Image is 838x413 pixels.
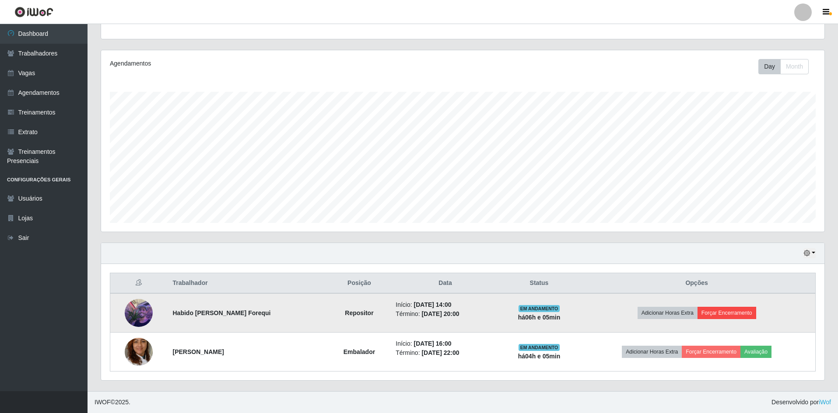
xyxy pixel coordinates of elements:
time: [DATE] 22:00 [421,349,459,356]
th: Opções [578,273,815,294]
span: IWOF [95,399,111,406]
span: Desenvolvido por [771,398,831,407]
button: Month [780,59,809,74]
img: 1755521550319.jpeg [125,294,153,331]
time: [DATE] 20:00 [421,310,459,317]
th: Posição [328,273,391,294]
span: EM ANDAMENTO [519,344,560,351]
th: Data [390,273,500,294]
time: [DATE] 16:00 [414,340,452,347]
li: Término: [396,309,495,319]
time: [DATE] 14:00 [414,301,452,308]
div: Agendamentos [110,59,396,68]
button: Adicionar Horas Extra [622,346,682,358]
a: iWof [819,399,831,406]
strong: Embalador [344,348,375,355]
button: Forçar Encerramento [698,307,756,319]
strong: há 06 h e 05 min [518,314,561,321]
th: Trabalhador [168,273,328,294]
button: Adicionar Horas Extra [638,307,698,319]
strong: há 04 h e 05 min [518,353,561,360]
div: Toolbar with button groups [758,59,816,74]
img: 1756386898425.jpeg [125,327,153,377]
strong: Habido [PERSON_NAME] Forequi [173,309,271,316]
li: Início: [396,300,495,309]
strong: Repositor [345,309,373,316]
span: © 2025 . [95,398,130,407]
button: Avaliação [740,346,771,358]
th: Status [500,273,578,294]
img: CoreUI Logo [14,7,53,17]
li: Início: [396,339,495,348]
li: Término: [396,348,495,357]
div: First group [758,59,809,74]
span: EM ANDAMENTO [519,305,560,312]
button: Forçar Encerramento [682,346,740,358]
strong: [PERSON_NAME] [173,348,224,355]
button: Day [758,59,781,74]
